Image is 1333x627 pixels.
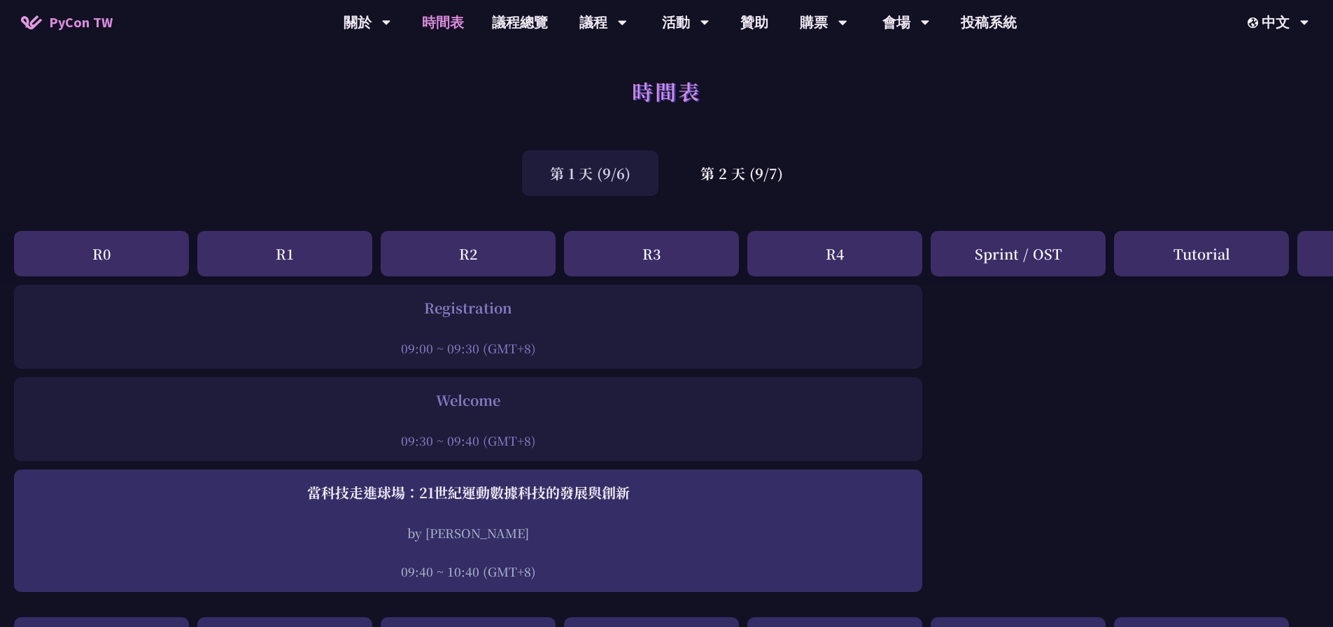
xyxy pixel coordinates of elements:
div: R4 [747,231,922,276]
div: 第 1 天 (9/6) [522,150,658,196]
img: Home icon of PyCon TW 2025 [21,15,42,29]
div: Registration [21,297,915,318]
a: 當科技走進球場：21世紀運動數據科技的發展與創新 by [PERSON_NAME] 09:40 ~ 10:40 (GMT+8) [21,482,915,580]
div: 09:00 ~ 09:30 (GMT+8) [21,339,915,357]
a: PyCon TW [7,5,127,40]
div: 當科技走進球場：21世紀運動數據科技的發展與創新 [21,482,915,503]
h1: 時間表 [632,70,701,112]
div: R1 [197,231,372,276]
div: R0 [14,231,189,276]
div: Tutorial [1114,231,1289,276]
div: Sprint / OST [931,231,1106,276]
div: Welcome [21,390,915,411]
div: by [PERSON_NAME] [21,524,915,542]
div: R3 [564,231,739,276]
div: 09:40 ~ 10:40 (GMT+8) [21,563,915,580]
span: PyCon TW [49,12,113,33]
img: Locale Icon [1248,17,1262,28]
div: 第 2 天 (9/7) [672,150,811,196]
div: R2 [381,231,556,276]
div: 09:30 ~ 09:40 (GMT+8) [21,432,915,449]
